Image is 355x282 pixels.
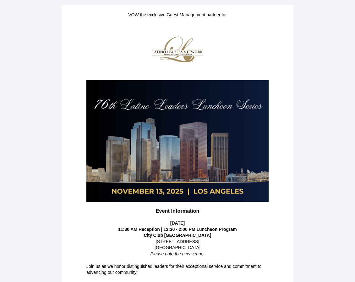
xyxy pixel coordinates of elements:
p: Join us as we honor distinguished leaders for their exceptional service and commitment to advanci... [86,263,269,276]
em: Please note the new venue. [150,251,205,256]
strong: 11:30 AM Reception | 12:30 - 2:00 PM Luncheon Program [118,227,237,232]
strong: [DATE] [170,221,185,226]
p: [STREET_ADDRESS] [GEOGRAPHIC_DATA] [86,232,269,257]
strong: Event Information [156,208,199,214]
p: VOW the exclusive Guest Management partner for [86,12,269,18]
strong: City Club [GEOGRAPHIC_DATA] [144,233,211,238]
